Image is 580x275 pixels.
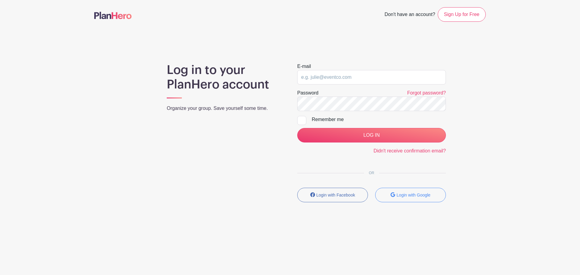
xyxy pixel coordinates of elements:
input: LOG IN [297,128,446,142]
span: Don't have an account? [385,8,435,22]
a: Didn't receive confirmation email? [373,148,446,153]
small: Login with Google [397,193,430,197]
span: OR [364,171,379,175]
small: Login with Facebook [316,193,355,197]
label: E-mail [297,63,311,70]
button: Login with Google [375,188,446,202]
input: e.g. julie@eventco.com [297,70,446,85]
img: logo-507f7623f17ff9eddc593b1ce0a138ce2505c220e1c5a4e2b4648c50719b7d32.svg [94,12,132,19]
h1: Log in to your PlanHero account [167,63,283,92]
a: Sign Up for Free [438,7,486,22]
a: Forgot password? [407,90,446,95]
div: Remember me [312,116,446,123]
label: Password [297,89,318,97]
button: Login with Facebook [297,188,368,202]
p: Organize your group. Save yourself some time. [167,105,283,112]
